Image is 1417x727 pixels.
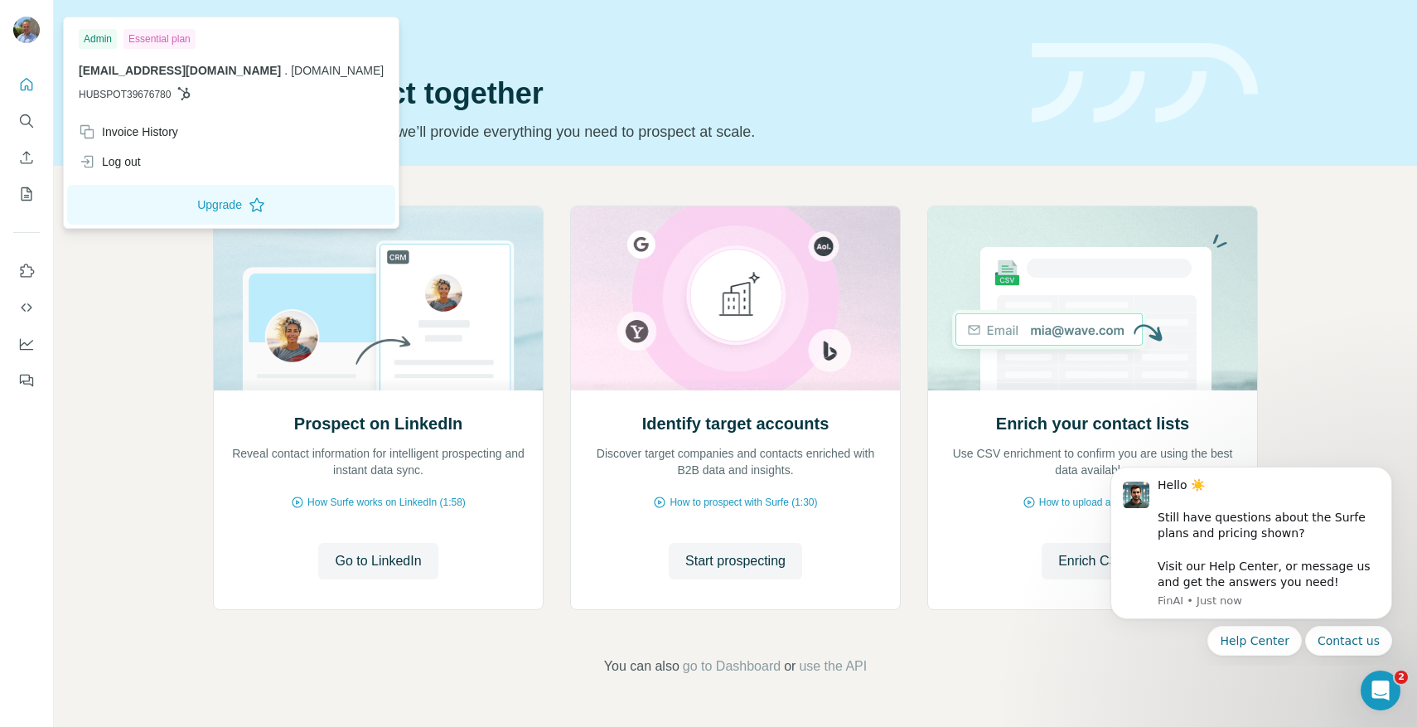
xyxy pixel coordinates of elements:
span: . [284,64,288,77]
button: go to Dashboard [683,657,781,676]
button: use the API [799,657,867,676]
span: Start prospecting [685,551,786,571]
h2: Prospect on LinkedIn [294,412,462,435]
h1: Let’s prospect together [213,77,1012,110]
button: Search [13,106,40,136]
img: Prospect on LinkedIn [213,206,544,390]
span: [EMAIL_ADDRESS][DOMAIN_NAME] [79,64,281,77]
span: How to upload a CSV (2:59) [1039,495,1163,510]
img: Enrich your contact lists [927,206,1258,390]
iframe: Intercom live chat [1361,671,1400,710]
button: Enrich CSV [13,143,40,172]
p: Reveal contact information for intelligent prospecting and instant data sync. [230,445,526,478]
p: Pick your starting point and we’ll provide everything you need to prospect at scale. [213,120,1012,143]
span: You can also [604,657,679,676]
span: How to prospect with Surfe (1:30) [670,495,817,510]
button: Use Surfe API [13,293,40,322]
button: Start prospecting [669,543,802,579]
p: Use CSV enrichment to confirm you are using the best data available. [945,445,1240,478]
button: Quick start [13,70,40,99]
button: My lists [13,179,40,209]
button: Upgrade [67,185,395,225]
div: Quick start [213,31,1012,47]
img: Identify target accounts [570,206,901,390]
span: 2 [1395,671,1408,684]
h2: Enrich your contact lists [996,412,1189,435]
span: How Surfe works on LinkedIn (1:58) [307,495,466,510]
div: Log out [79,153,141,170]
button: Dashboard [13,329,40,359]
div: Invoice History [79,124,178,140]
span: HUBSPOT39676780 [79,87,171,102]
p: Discover target companies and contacts enriched with B2B data and insights. [588,445,883,478]
img: Avatar [13,17,40,43]
span: Go to LinkedIn [335,551,421,571]
div: Essential plan [123,29,196,49]
h2: Identify target accounts [642,412,829,435]
div: Admin [79,29,117,49]
span: [DOMAIN_NAME] [291,64,384,77]
span: or [784,657,796,676]
button: Feedback [13,366,40,395]
button: Enrich CSV [1042,543,1144,579]
span: Enrich CSV [1058,551,1127,571]
button: Use Surfe on LinkedIn [13,256,40,286]
iframe: Intercom notifications message [1086,452,1417,666]
button: Go to LinkedIn [318,543,438,579]
img: banner [1032,43,1258,124]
